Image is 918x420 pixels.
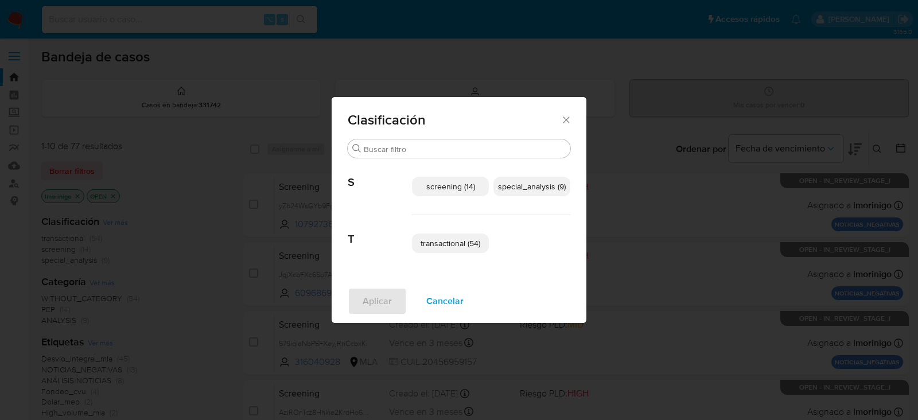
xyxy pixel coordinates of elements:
span: T [348,215,412,246]
div: transactional (54) [412,234,489,253]
span: transactional (54) [421,238,480,249]
div: special_analysis (9) [493,177,570,196]
input: Buscar filtro [364,144,566,154]
span: special_analysis (9) [498,181,566,192]
span: S [348,158,412,189]
button: Cancelar [411,287,479,315]
span: Clasificación [348,113,561,127]
button: Buscar [352,144,361,153]
span: Cancelar [426,289,464,314]
button: Cerrar [561,114,571,125]
span: screening (14) [426,181,475,192]
div: screening (14) [412,177,489,196]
